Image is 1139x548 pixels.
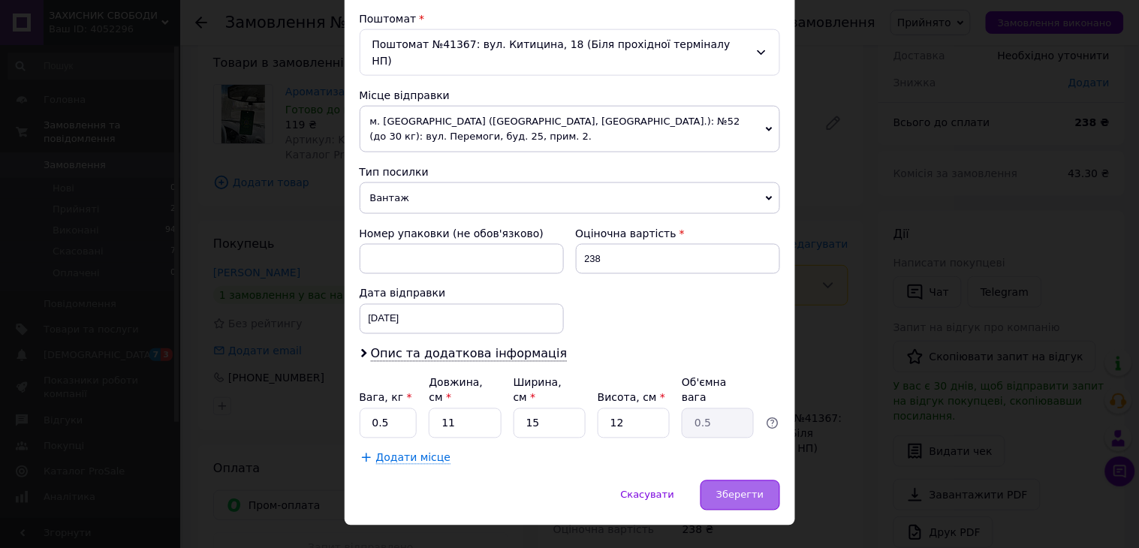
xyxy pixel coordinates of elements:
div: Оціночна вартість [576,226,780,241]
div: Дата відправки [360,286,564,301]
span: Скасувати [621,489,674,501]
label: Ширина, см [514,377,562,404]
label: Довжина, см [429,377,483,404]
span: Тип посилки [360,166,429,178]
span: Вантаж [360,182,780,214]
label: Висота, см [598,392,665,404]
div: Поштомат [360,11,780,26]
span: м. [GEOGRAPHIC_DATA] ([GEOGRAPHIC_DATA], [GEOGRAPHIC_DATA].): №52 (до 30 кг): вул. Перемоги, буд.... [360,106,780,152]
div: Об'ємна вага [682,375,754,405]
div: Поштомат №41367: вул. Китицина, 18 (Біля прохідної терміналу НП) [360,29,780,76]
span: Зберегти [716,489,764,501]
label: Вага, кг [360,392,412,404]
span: Місце відправки [360,89,450,101]
div: Номер упаковки (не обов'язково) [360,226,564,241]
span: Опис та додаткова інформація [371,347,568,362]
span: Додати місце [376,452,451,465]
